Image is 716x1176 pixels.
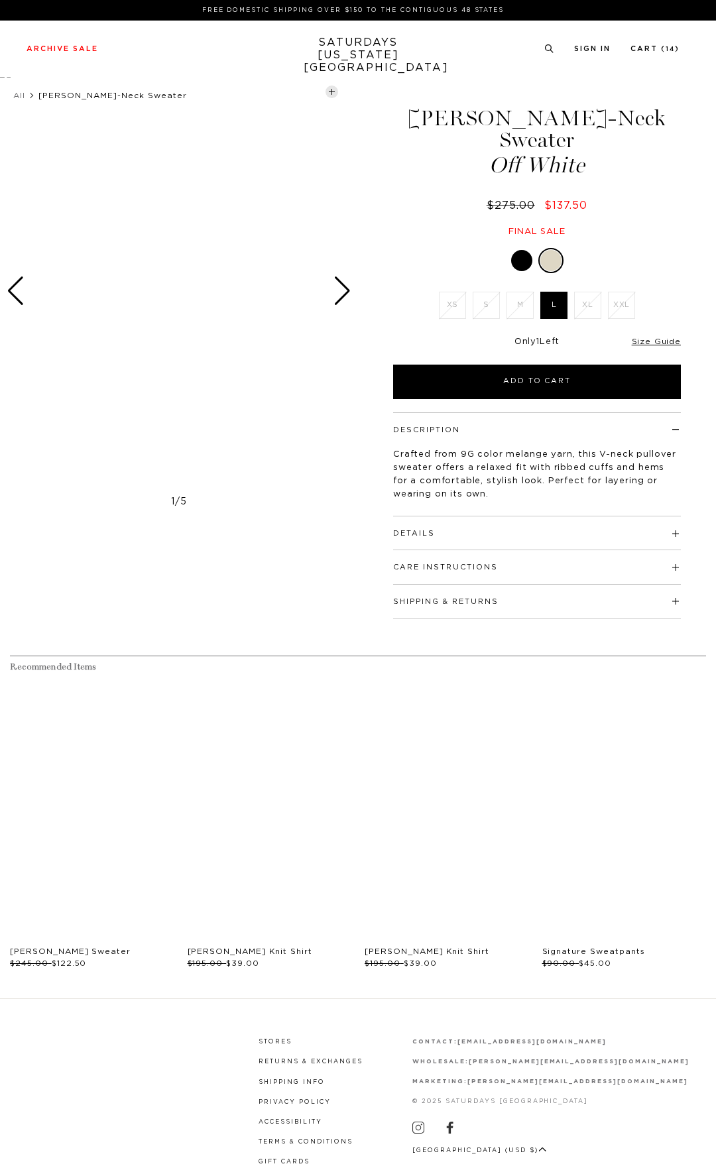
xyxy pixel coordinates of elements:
[393,365,681,399] button: Add to Cart
[38,91,187,99] span: [PERSON_NAME]-Neck Sweater
[467,1079,688,1085] a: [PERSON_NAME][EMAIL_ADDRESS][DOMAIN_NAME]
[574,45,611,52] a: Sign In
[469,1059,689,1065] a: [PERSON_NAME][EMAIL_ADDRESS][DOMAIN_NAME]
[27,45,98,52] a: Archive Sale
[188,959,223,967] span: $195.00
[391,226,683,237] div: Final sale
[259,1139,353,1145] a: Terms & Conditions
[412,1146,546,1155] button: [GEOGRAPHIC_DATA] (USD $)
[226,959,259,967] span: $39.00
[259,1059,363,1065] a: Returns & Exchanges
[32,5,674,15] p: FREE DOMESTIC SHIPPING OVER $150 TO THE CONTIGUOUS 48 STATES
[579,959,611,967] span: $45.00
[13,91,25,99] a: All
[393,598,499,605] button: Shipping & Returns
[180,497,187,506] span: 5
[259,1079,325,1085] a: Shipping Info
[393,448,681,501] p: Crafted from 9G color melange yarn, this V-neck pullover sweater offers a relaxed fit with ribbed...
[188,947,312,955] a: [PERSON_NAME] Knit Shirt
[540,292,567,319] label: L
[544,200,587,211] span: $137.50
[393,530,435,537] button: Details
[393,337,681,348] div: Only Left
[10,947,131,955] a: [PERSON_NAME] Sweater
[10,959,48,967] span: $245.00
[259,1119,322,1125] a: Accessibility
[365,947,489,955] a: [PERSON_NAME] Knit Shirt
[10,662,706,673] h4: Recommended Items
[365,959,400,967] span: $195.00
[259,1039,292,1045] a: Stores
[542,947,645,955] a: Signature Sweatpants
[171,497,175,506] span: 1
[333,276,351,306] div: Next slide
[630,45,680,52] a: Cart (14)
[412,1039,457,1045] strong: contact:
[487,200,540,211] del: $275.00
[412,1059,469,1065] strong: wholesale:
[391,154,683,176] span: Off White
[404,959,437,967] span: $39.00
[666,46,675,52] small: 14
[412,1096,689,1106] p: © 2025 Saturdays [GEOGRAPHIC_DATA]
[393,426,460,434] button: Description
[393,563,498,571] button: Care Instructions
[7,276,25,306] div: Previous slide
[412,1079,467,1085] strong: marketing:
[632,337,681,345] a: Size Guide
[391,107,683,176] h1: [PERSON_NAME]-Neck Sweater
[259,1159,310,1165] a: Gift Cards
[536,337,540,346] span: 1
[52,959,87,967] span: $122.50
[542,959,576,967] span: $90.00
[457,1039,607,1045] a: [EMAIL_ADDRESS][DOMAIN_NAME]
[304,36,413,74] a: SATURDAYS[US_STATE][GEOGRAPHIC_DATA]
[259,1099,331,1105] a: Privacy Policy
